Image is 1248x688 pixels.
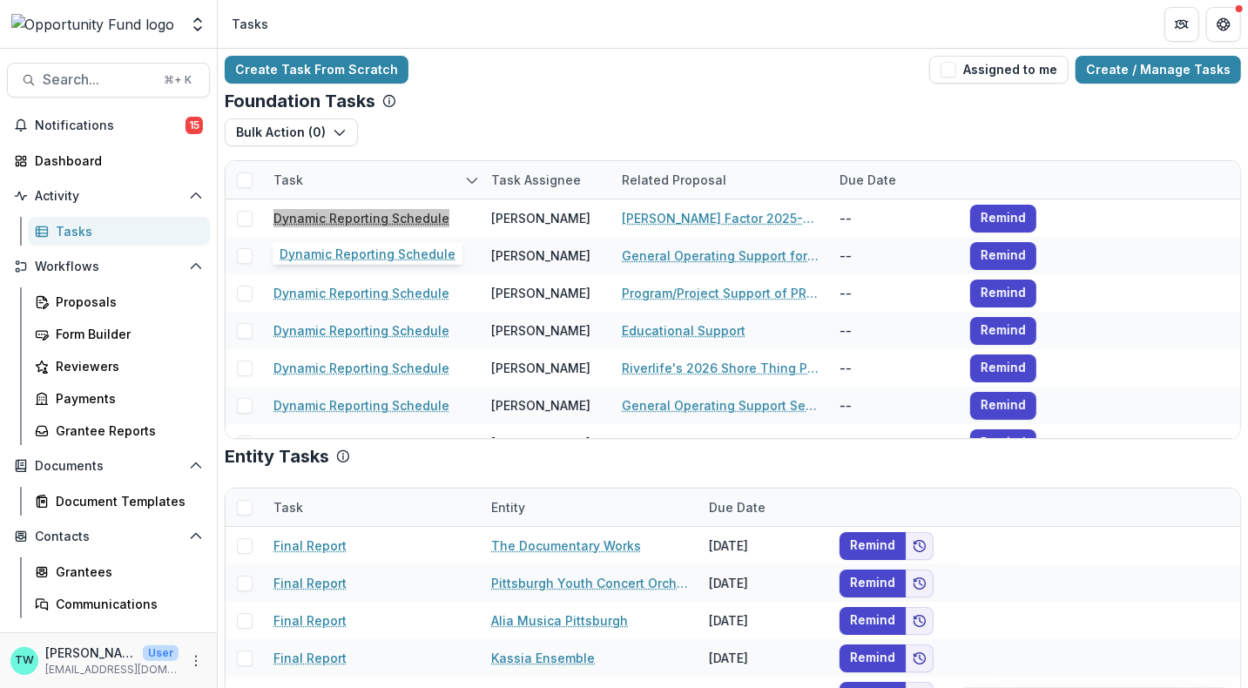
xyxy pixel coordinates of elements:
[56,293,196,311] div: Proposals
[622,434,786,452] a: General Operating Support
[7,111,210,139] button: Notifications15
[56,563,196,581] div: Grantees
[7,452,210,480] button: Open Documents
[829,161,960,199] div: Due Date
[225,56,408,84] a: Create Task From Scratch
[28,217,210,246] a: Tasks
[28,590,210,618] a: Communications
[1164,7,1199,42] button: Partners
[7,182,210,210] button: Open Activity
[28,557,210,586] a: Grantees
[840,570,906,597] button: Remind
[829,274,960,312] div: --
[611,171,737,189] div: Related Proposal
[225,11,275,37] nav: breadcrumb
[11,14,175,35] img: Opportunity Fund logo
[698,498,776,516] div: Due Date
[7,523,210,550] button: Open Contacts
[622,321,745,340] a: Educational Support
[263,489,481,526] div: Task
[481,498,536,516] div: Entity
[273,434,449,452] a: Dynamic Reporting Schedule
[28,352,210,381] a: Reviewers
[491,209,590,227] div: [PERSON_NAME]
[829,387,960,424] div: --
[1076,56,1241,84] a: Create / Manage Tasks
[225,91,375,111] p: Foundation Tasks
[273,246,449,265] a: Dynamic Reporting Schedule
[225,446,329,467] p: Entity Tasks
[491,284,590,302] div: [PERSON_NAME]
[829,424,960,462] div: --
[225,118,358,146] button: Bulk Action (0)
[186,117,203,134] span: 15
[186,651,206,671] button: More
[35,529,182,544] span: Contacts
[43,71,153,88] span: Search...
[263,161,481,199] div: Task
[698,602,829,639] div: [DATE]
[906,532,934,560] button: Add to friends
[970,205,1036,233] button: Remind
[829,312,960,349] div: --
[611,161,829,199] div: Related Proposal
[7,253,210,280] button: Open Workflows
[970,242,1036,270] button: Remind
[970,317,1036,345] button: Remind
[829,199,960,237] div: --
[622,284,819,302] a: Program/Project Support of PRJS 2026
[970,392,1036,420] button: Remind
[35,189,182,204] span: Activity
[970,354,1036,382] button: Remind
[56,357,196,375] div: Reviewers
[491,536,641,555] a: The Documentary Works
[481,489,698,526] div: Entity
[491,396,590,415] div: [PERSON_NAME]
[56,389,196,408] div: Payments
[7,146,210,175] a: Dashboard
[56,595,196,613] div: Communications
[840,532,906,560] button: Remind
[28,487,210,516] a: Document Templates
[840,607,906,635] button: Remind
[491,611,628,630] a: Alia Musica Pittsburgh
[840,644,906,672] button: Remind
[906,570,934,597] button: Add to friends
[45,662,179,678] p: [EMAIL_ADDRESS][DOMAIN_NAME]
[491,321,590,340] div: [PERSON_NAME]
[15,655,34,666] div: Ti Wilhelm
[273,359,449,377] a: Dynamic Reporting Schedule
[481,161,611,199] div: Task Assignee
[622,246,819,265] a: General Operating Support for [PERSON_NAME] Dance
[698,489,829,526] div: Due Date
[56,422,196,440] div: Grantee Reports
[35,459,182,474] span: Documents
[698,564,829,602] div: [DATE]
[622,396,819,415] a: General Operating Support Season 17 & 18
[273,574,347,592] a: Final Report
[698,639,829,677] div: [DATE]
[35,152,196,170] div: Dashboard
[491,359,590,377] div: [PERSON_NAME]
[56,492,196,510] div: Document Templates
[186,7,210,42] button: Open entity switcher
[28,320,210,348] a: Form Builder
[491,574,688,592] a: Pittsburgh Youth Concert Orchestra
[273,209,449,227] a: Dynamic Reporting Schedule
[929,56,1069,84] button: Assigned to me
[56,325,196,343] div: Form Builder
[35,118,186,133] span: Notifications
[273,284,449,302] a: Dynamic Reporting Schedule
[829,171,907,189] div: Due Date
[481,171,591,189] div: Task Assignee
[622,209,819,227] a: [PERSON_NAME] Factor 2025-26 Season
[273,396,449,415] a: Dynamic Reporting Schedule
[35,260,182,274] span: Workflows
[28,287,210,316] a: Proposals
[28,384,210,413] a: Payments
[491,246,590,265] div: [PERSON_NAME]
